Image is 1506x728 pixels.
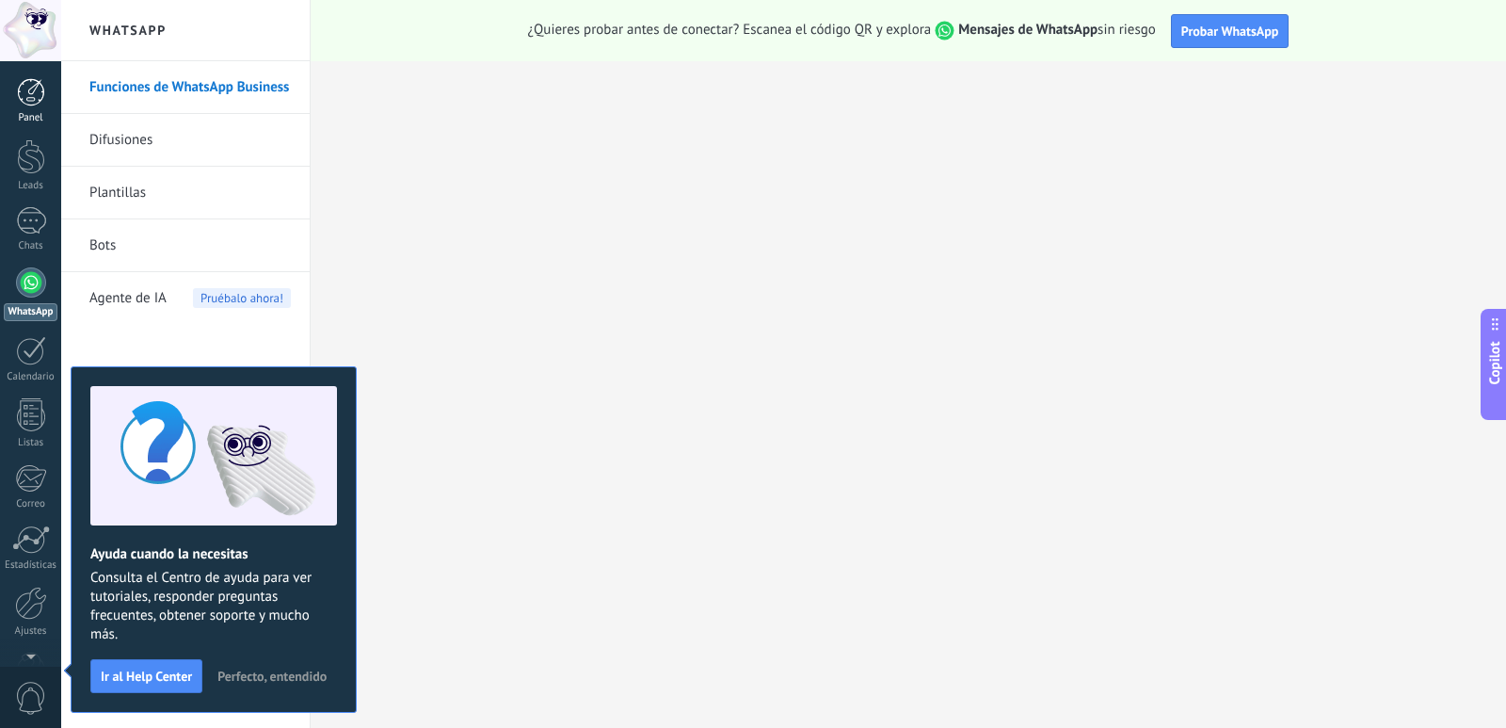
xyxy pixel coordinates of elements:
a: Difusiones [89,114,291,167]
li: Agente de IA [61,272,310,324]
a: Bots [89,219,291,272]
a: Plantillas [89,167,291,219]
div: Estadísticas [4,559,58,572]
div: Chats [4,240,58,252]
li: Funciones de WhatsApp Business [61,61,310,114]
div: Calendario [4,371,58,383]
li: Bots [61,219,310,272]
span: ¿Quieres probar antes de conectar? Escanea el código QR y explora sin riesgo [528,21,1156,40]
h2: Ayuda cuando la necesitas [90,545,337,563]
div: WhatsApp [4,303,57,321]
button: Ir al Help Center [90,659,202,693]
a: Funciones de WhatsApp Business [89,61,291,114]
strong: Mensajes de WhatsApp [958,21,1097,39]
li: Difusiones [61,114,310,167]
span: Perfecto, entendido [217,670,327,683]
div: Correo [4,498,58,510]
div: Ajustes [4,625,58,638]
span: Probar WhatsApp [1181,23,1279,40]
div: Listas [4,437,58,449]
button: Probar WhatsApp [1171,14,1290,48]
span: Agente de IA [89,272,167,325]
div: Leads [4,180,58,192]
button: Perfecto, entendido [209,662,335,690]
li: Plantillas [61,167,310,219]
span: Ir al Help Center [101,670,192,683]
a: Agente de IAPruébalo ahora! [89,272,291,325]
span: Consulta el Centro de ayuda para ver tutoriales, responder preguntas frecuentes, obtener soporte ... [90,569,337,644]
span: Copilot [1485,341,1504,384]
span: Pruébalo ahora! [193,288,291,308]
div: Panel [4,112,58,124]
